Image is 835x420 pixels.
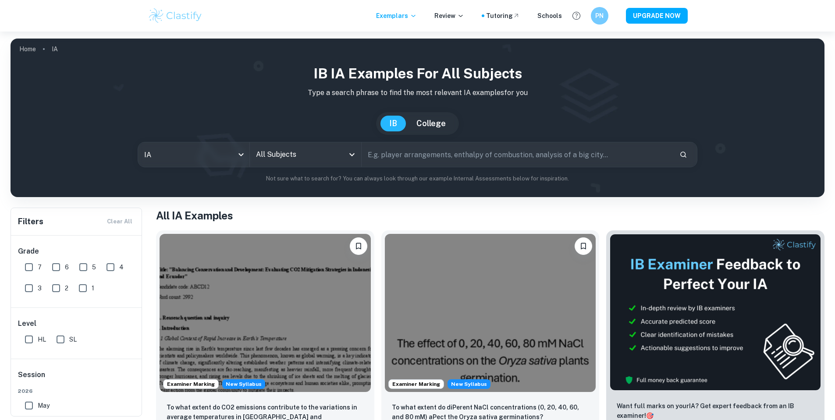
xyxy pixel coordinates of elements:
[119,262,124,272] span: 4
[148,7,203,25] img: Clastify logo
[92,283,94,293] span: 1
[448,379,490,389] span: New Syllabus
[362,142,672,167] input: E.g. player arrangements, enthalpy of combustion, analysis of a big city...
[18,387,135,395] span: 2026
[18,246,135,257] h6: Grade
[160,234,371,392] img: ESS IA example thumbnail: To what extent do CO2 emissions contribu
[18,174,817,183] p: Not sure what to search for? You can always look through our example Internal Assessments below f...
[222,379,265,389] span: New Syllabus
[18,318,135,329] h6: Level
[38,335,46,344] span: HL
[448,379,490,389] div: Starting from the May 2026 session, the ESS IA requirements have changed. We created this exempla...
[138,142,249,167] div: IA
[38,262,42,272] span: 7
[92,262,96,272] span: 5
[537,11,562,21] a: Schools
[376,11,417,21] p: Exemplars
[434,11,464,21] p: Review
[18,215,43,228] h6: Filters
[389,380,444,388] span: Examiner Marking
[591,7,608,25] button: PN
[646,412,654,419] span: 🎯
[569,8,584,23] button: Help and Feedback
[610,234,821,391] img: Thumbnail
[38,283,42,293] span: 3
[65,262,69,272] span: 6
[594,11,604,21] h6: PN
[18,63,817,84] h1: IB IA examples for all subjects
[11,39,824,197] img: profile cover
[385,234,596,392] img: ESS IA example thumbnail: To what extent do diPerent NaCl concentr
[65,283,68,293] span: 2
[19,43,36,55] a: Home
[52,44,58,54] p: IA
[486,11,520,21] a: Tutoring
[350,237,367,255] button: Bookmark
[69,335,77,344] span: SL
[626,8,688,24] button: UPGRADE NOW
[156,208,824,223] h1: All IA Examples
[346,148,358,161] button: Open
[18,370,135,387] h6: Session
[575,237,592,255] button: Bookmark
[380,116,406,131] button: IB
[222,379,265,389] div: Starting from the May 2026 session, the ESS IA requirements have changed. We created this exempla...
[38,401,50,410] span: May
[676,147,691,162] button: Search
[163,380,218,388] span: Examiner Marking
[408,116,455,131] button: College
[18,88,817,98] p: Type a search phrase to find the most relevant IA examples for you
